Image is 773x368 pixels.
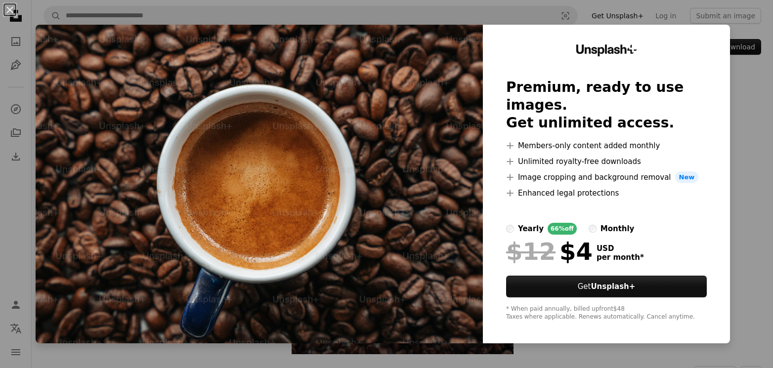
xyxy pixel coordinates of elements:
button: GetUnsplash+ [506,276,707,297]
div: * When paid annually, billed upfront $48 Taxes where applicable. Renews automatically. Cancel any... [506,305,707,321]
span: per month * [597,253,644,262]
input: yearly66%off [506,225,514,233]
div: yearly [518,223,544,235]
li: Enhanced legal protections [506,187,707,199]
li: Members-only content added monthly [506,140,707,152]
li: Image cropping and background removal [506,171,707,183]
span: New [675,171,699,183]
h2: Premium, ready to use images. Get unlimited access. [506,79,707,132]
li: Unlimited royalty-free downloads [506,156,707,167]
span: $12 [506,239,556,264]
div: $4 [506,239,593,264]
span: USD [597,244,644,253]
input: monthly [589,225,597,233]
div: monthly [601,223,635,235]
div: 66% off [548,223,577,235]
strong: Unsplash+ [591,282,635,291]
